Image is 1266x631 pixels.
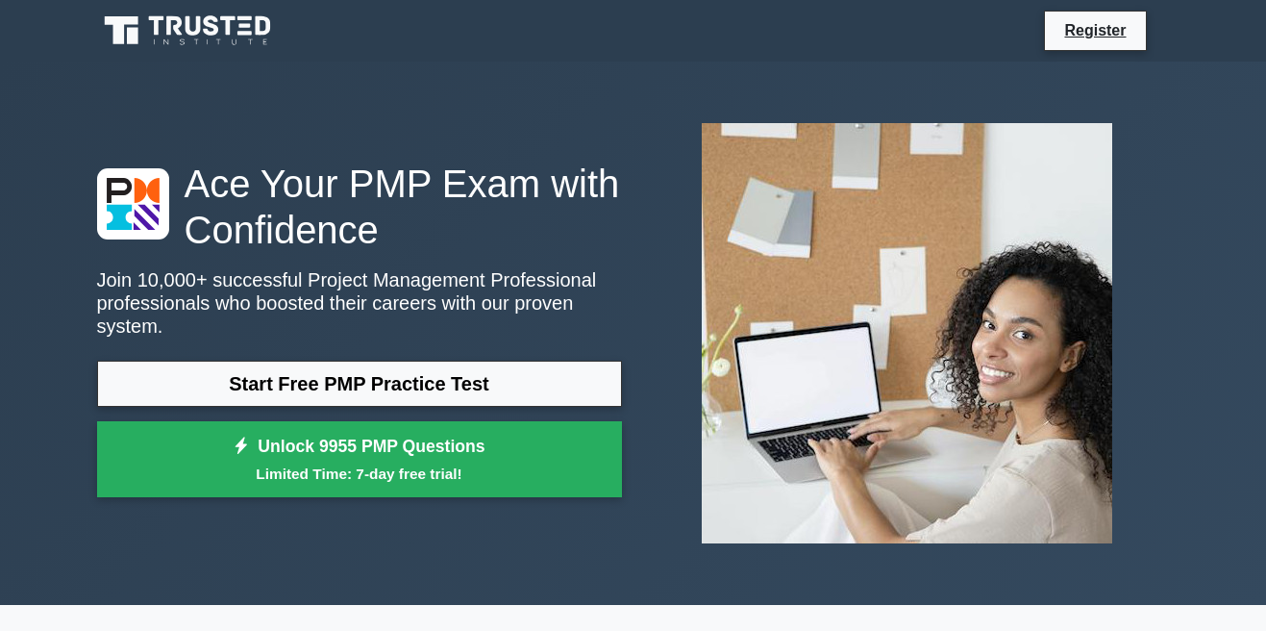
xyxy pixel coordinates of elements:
p: Join 10,000+ successful Project Management Professional professionals who boosted their careers w... [97,268,622,338]
small: Limited Time: 7-day free trial! [121,463,598,485]
a: Register [1053,18,1137,42]
a: Start Free PMP Practice Test [97,361,622,407]
a: Unlock 9955 PMP QuestionsLimited Time: 7-day free trial! [97,421,622,498]
h1: Ace Your PMP Exam with Confidence [97,161,622,253]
